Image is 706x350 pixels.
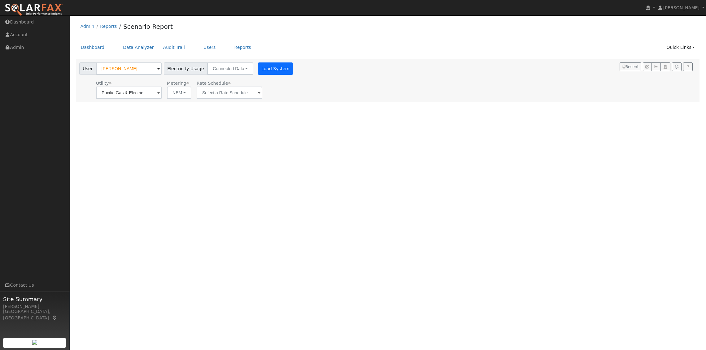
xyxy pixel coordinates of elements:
[672,62,682,71] button: Settings
[207,62,253,75] button: Connected Data
[167,80,191,87] div: Metering
[96,80,162,87] div: Utility
[3,303,66,310] div: [PERSON_NAME]
[660,62,670,71] button: Login As
[651,62,661,71] button: Multi-Series Graph
[258,62,293,75] button: Load System
[96,62,162,75] input: Select a User
[79,62,96,75] span: User
[3,308,66,321] div: [GEOGRAPHIC_DATA], [GEOGRAPHIC_DATA]
[5,3,63,16] img: SolarFax
[96,87,162,99] input: Select a Utility
[3,295,66,303] span: Site Summary
[620,62,641,71] button: Recent
[197,81,231,86] span: Alias: HEV2A
[663,5,699,10] span: [PERSON_NAME]
[76,42,109,53] a: Dashboard
[159,42,190,53] a: Audit Trail
[662,42,699,53] a: Quick Links
[100,24,117,29] a: Reports
[199,42,220,53] a: Users
[118,42,159,53] a: Data Analyzer
[81,24,94,29] a: Admin
[230,42,256,53] a: Reports
[643,62,652,71] button: Edit User
[164,62,207,75] span: Electricity Usage
[52,315,58,320] a: Map
[123,23,173,30] a: Scenario Report
[197,87,262,99] input: Select a Rate Schedule
[32,340,37,345] img: retrieve
[683,62,693,71] a: Help Link
[167,87,191,99] button: NEM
